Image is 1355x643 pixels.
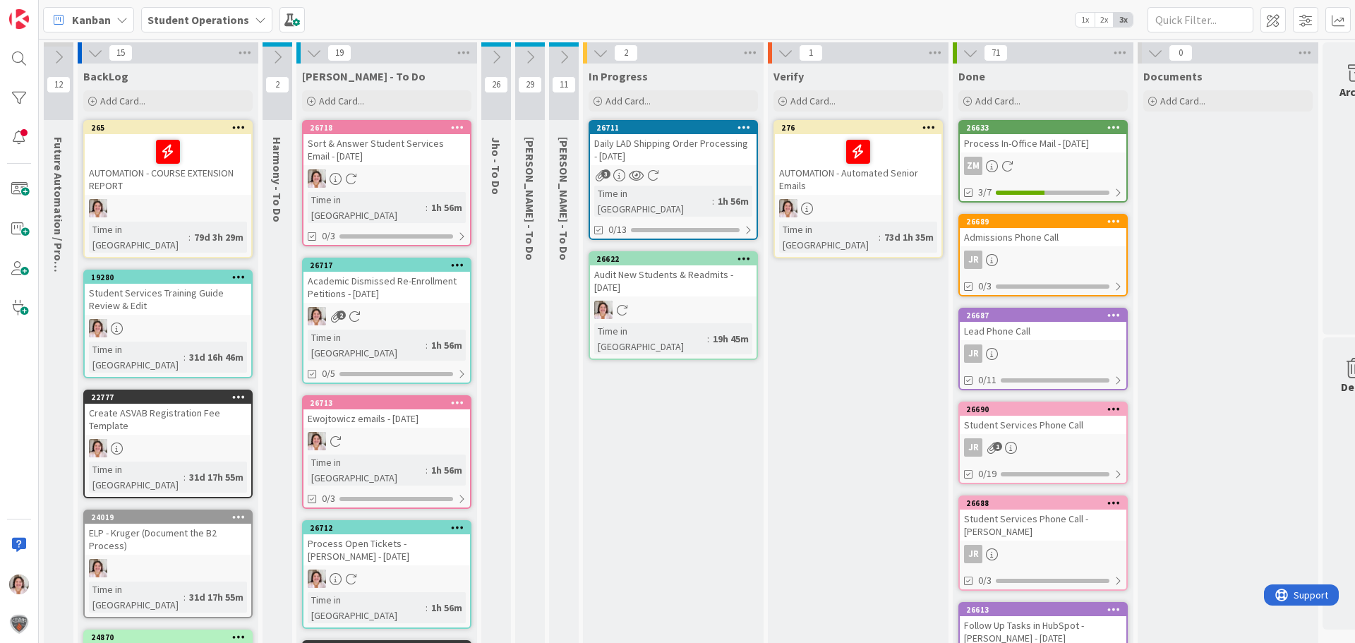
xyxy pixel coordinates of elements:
[303,397,470,428] div: 26713Ewojtowicz emails - [DATE]
[966,217,1126,227] div: 26689
[109,44,133,61] span: 15
[958,69,985,83] span: Done
[964,545,982,563] div: JR
[265,76,289,93] span: 2
[1114,13,1133,27] span: 3x
[960,545,1126,563] div: JR
[89,462,183,493] div: Time in [GEOGRAPHIC_DATA]
[552,76,576,93] span: 11
[590,253,757,296] div: 26622Audit New Students & Readmits - [DATE]
[52,137,66,329] span: Future Automation / Process Building
[91,123,251,133] div: 265
[303,522,470,534] div: 26712
[590,301,757,319] div: EW
[89,559,107,577] img: EW
[960,215,1126,246] div: 26689Admissions Phone Call
[183,469,186,485] span: :
[83,120,253,258] a: 265AUTOMATION - COURSE EXTENSION REPORTEWTime in [GEOGRAPHIC_DATA]:79d 3h 29m
[557,137,571,260] span: Zaida - To Do
[310,523,470,533] div: 26712
[590,253,757,265] div: 26622
[186,349,247,365] div: 31d 16h 46m
[881,229,937,245] div: 73d 1h 35m
[186,589,247,605] div: 31d 17h 55m
[303,169,470,188] div: EW
[85,391,251,435] div: 22777Create ASVAB Registration Fee Template
[428,200,466,215] div: 1h 56m
[966,311,1126,320] div: 26687
[960,344,1126,363] div: JR
[322,491,335,506] span: 0/3
[91,392,251,402] div: 22777
[85,134,251,195] div: AUTOMATION - COURSE EXTENSION REPORT
[975,95,1020,107] span: Add Card...
[984,44,1008,61] span: 71
[960,603,1126,616] div: 26613
[85,121,251,134] div: 265
[879,229,881,245] span: :
[960,322,1126,340] div: Lead Phone Call
[960,438,1126,457] div: JR
[89,342,183,373] div: Time in [GEOGRAPHIC_DATA]
[308,307,326,325] img: EW
[303,259,470,272] div: 26717
[322,366,335,381] span: 0/5
[614,44,638,61] span: 2
[960,228,1126,246] div: Admissions Phone Call
[958,495,1128,591] a: 26688Student Services Phone Call - [PERSON_NAME]JR0/3
[484,76,508,93] span: 26
[47,76,71,93] span: 12
[964,157,982,175] div: ZM
[960,215,1126,228] div: 26689
[518,76,542,93] span: 29
[523,137,537,260] span: Amanda - To Do
[489,137,503,195] span: Jho - To Do
[993,442,1002,451] span: 1
[91,632,251,642] div: 24870
[270,137,284,222] span: Harmony - To Do
[590,121,757,165] div: 26711Daily LAD Shipping Order Processing - [DATE]
[310,398,470,408] div: 26713
[9,614,29,634] img: avatar
[978,279,992,294] span: 0/3
[594,323,707,354] div: Time in [GEOGRAPHIC_DATA]
[303,409,470,428] div: Ewojtowicz emails - [DATE]
[799,44,823,61] span: 1
[89,319,107,337] img: EW
[958,308,1128,390] a: 26687Lead Phone CallJR0/11
[303,121,470,134] div: 26718
[337,311,346,320] span: 2
[85,524,251,555] div: ELP - Kruger (Document the B2 Process)
[707,331,709,347] span: :
[960,251,1126,269] div: JR
[308,192,426,223] div: Time in [GEOGRAPHIC_DATA]
[608,222,627,237] span: 0/13
[960,134,1126,152] div: Process In-Office Mail - [DATE]
[303,259,470,303] div: 26717Academic Dismissed Re-Enrollment Petitions - [DATE]
[302,395,471,509] a: 26713Ewojtowicz emails - [DATE]EWTime in [GEOGRAPHIC_DATA]:1h 56m0/3
[1095,13,1114,27] span: 2x
[91,512,251,522] div: 24019
[303,534,470,565] div: Process Open Tickets - [PERSON_NAME] - [DATE]
[91,272,251,282] div: 19280
[85,511,251,555] div: 24019ELP - Kruger (Document the B2 Process)
[303,272,470,303] div: Academic Dismissed Re-Enrollment Petitions - [DATE]
[191,229,247,245] div: 79d 3h 29m
[183,589,186,605] span: :
[960,309,1126,322] div: 26687
[319,95,364,107] span: Add Card...
[589,69,648,83] span: In Progress
[310,123,470,133] div: 26718
[964,344,982,363] div: JR
[428,600,466,615] div: 1h 56m
[85,199,251,217] div: EW
[327,44,351,61] span: 19
[960,403,1126,434] div: 26690Student Services Phone Call
[773,69,804,83] span: Verify
[85,404,251,435] div: Create ASVAB Registration Fee Template
[308,570,326,588] img: EW
[589,120,758,240] a: 26711Daily LAD Shipping Order Processing - [DATE]Time in [GEOGRAPHIC_DATA]:1h 56m0/13
[183,349,186,365] span: :
[188,229,191,245] span: :
[85,271,251,284] div: 19280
